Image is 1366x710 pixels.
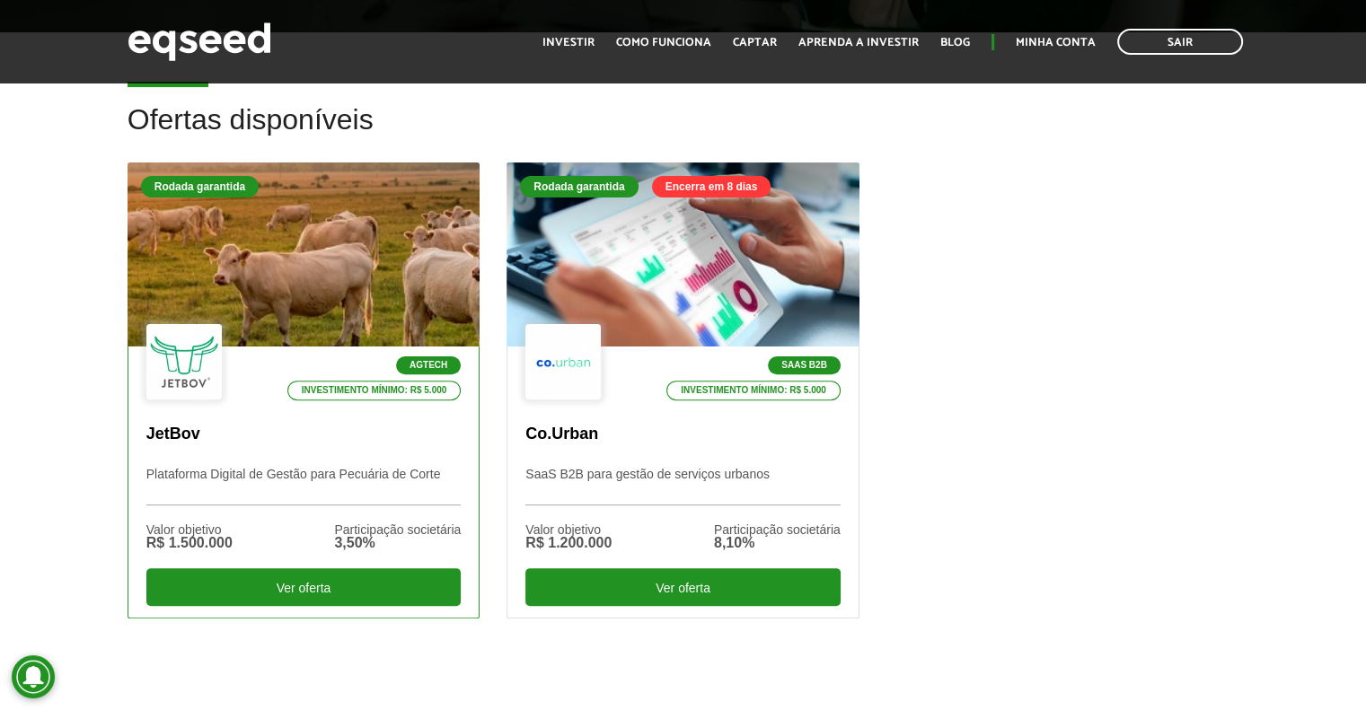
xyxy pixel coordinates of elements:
p: Investimento mínimo: R$ 5.000 [287,381,462,400]
a: Minha conta [1016,37,1096,48]
div: Rodada garantida [141,176,259,197]
div: Participação societária [334,523,461,536]
a: Rodada garantida Encerra em 8 dias SaaS B2B Investimento mínimo: R$ 5.000 Co.Urban SaaS B2B para ... [507,162,859,618]
a: Rodada garantida Agtech Investimento mínimo: R$ 5.000 JetBov Plataforma Digital de Gestão para Pe... [128,162,480,618]
a: Aprenda a investir [798,37,919,48]
a: Captar [733,37,777,48]
a: Sair [1117,29,1243,55]
p: Agtech [396,356,461,374]
div: Encerra em 8 dias [652,176,771,197]
p: Plataforma Digital de Gestão para Pecuária de Corte [146,467,462,505]
div: Ver oferta [146,568,462,606]
div: 3,50% [334,536,461,550]
div: Rodada garantida [520,176,638,197]
a: Investir [542,37,595,48]
img: EqSeed [128,18,271,66]
div: Participação societária [714,523,841,536]
p: SaaS B2B para gestão de serviços urbanos [525,467,841,505]
a: Blog [940,37,970,48]
div: R$ 1.500.000 [146,536,233,550]
h2: Ofertas disponíveis [128,104,1239,162]
p: SaaS B2B [768,356,841,374]
div: Ver oferta [525,568,841,606]
p: Co.Urban [525,425,841,444]
div: Valor objetivo [525,523,612,536]
div: Valor objetivo [146,523,233,536]
div: R$ 1.200.000 [525,536,612,550]
div: 8,10% [714,536,841,550]
a: Como funciona [616,37,711,48]
p: Investimento mínimo: R$ 5.000 [666,381,841,400]
p: JetBov [146,425,462,444]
